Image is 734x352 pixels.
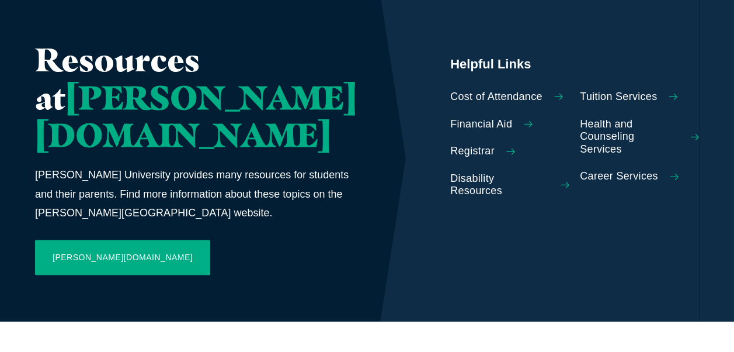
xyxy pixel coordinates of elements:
[580,170,699,183] a: Career Services
[580,118,679,156] span: Health and Counseling Services
[450,118,569,131] a: Financial Aid
[35,77,357,155] span: [PERSON_NAME][DOMAIN_NAME]
[450,145,569,158] a: Registrar
[580,118,699,156] a: Health and Counseling Services
[450,118,512,131] span: Financial Aid
[450,145,495,158] span: Registrar
[450,172,549,198] span: Disability Resources
[450,56,699,73] h5: Helpful Links
[450,91,542,103] span: Cost of Attendance
[35,165,357,222] p: [PERSON_NAME] University provides many resources for students and their parents. Find more inform...
[580,170,658,183] span: Career Services
[580,91,657,103] span: Tuition Services
[35,41,357,154] h2: Resources at
[450,91,569,103] a: Cost of Attendance
[580,91,699,103] a: Tuition Services
[35,240,210,275] a: [PERSON_NAME][DOMAIN_NAME]
[450,172,569,198] a: Disability Resources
